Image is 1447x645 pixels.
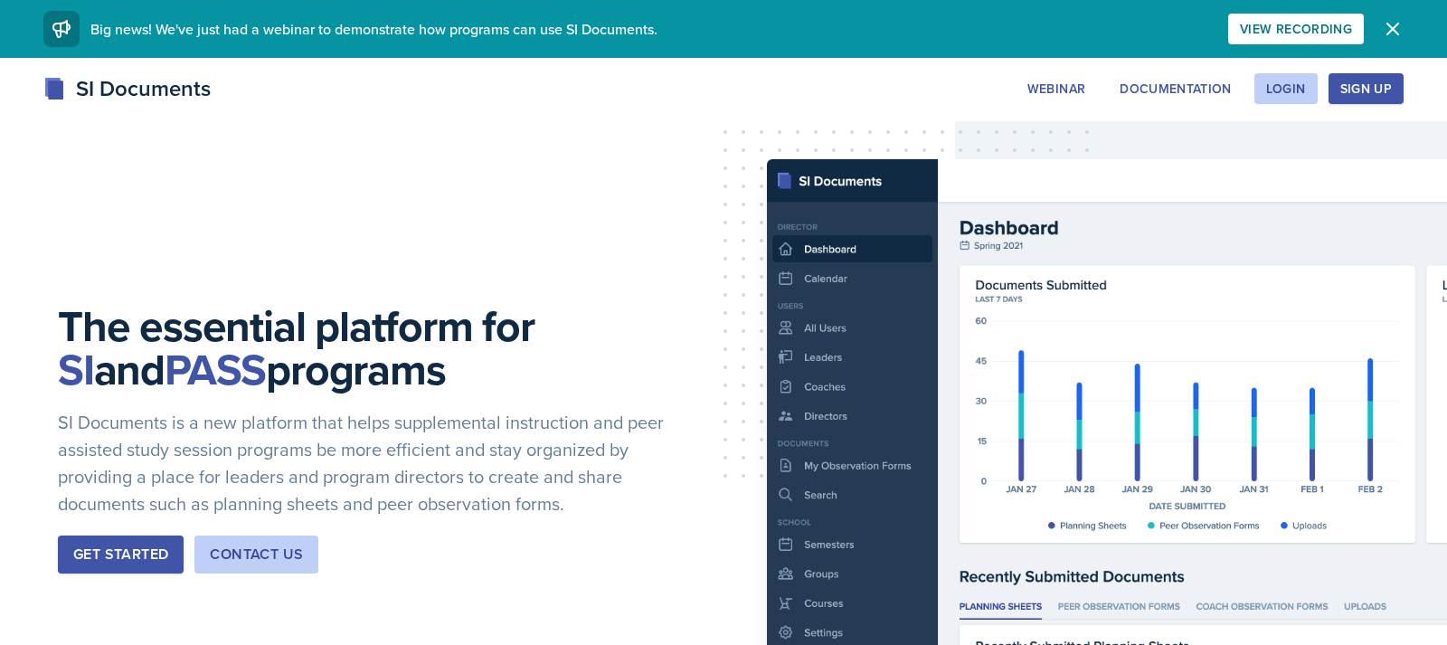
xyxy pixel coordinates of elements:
[1240,22,1352,36] div: View Recording
[210,544,303,565] div: Contact Us
[1108,73,1244,104] button: Documentation
[1027,81,1085,96] div: Webinar
[1120,81,1232,96] div: Documentation
[1254,73,1318,104] button: Login
[1228,14,1364,44] button: View Recording
[90,19,657,39] span: Big news! We've just had a webinar to demonstrate how programs can use SI Documents.
[194,536,318,574] button: Contact Us
[43,72,211,105] div: SI Documents
[58,536,184,574] button: Get Started
[73,544,168,565] div: Get Started
[1329,73,1404,104] button: Sign Up
[1016,73,1097,104] button: Webinar
[1340,81,1392,96] div: Sign Up
[1266,81,1306,96] div: Login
